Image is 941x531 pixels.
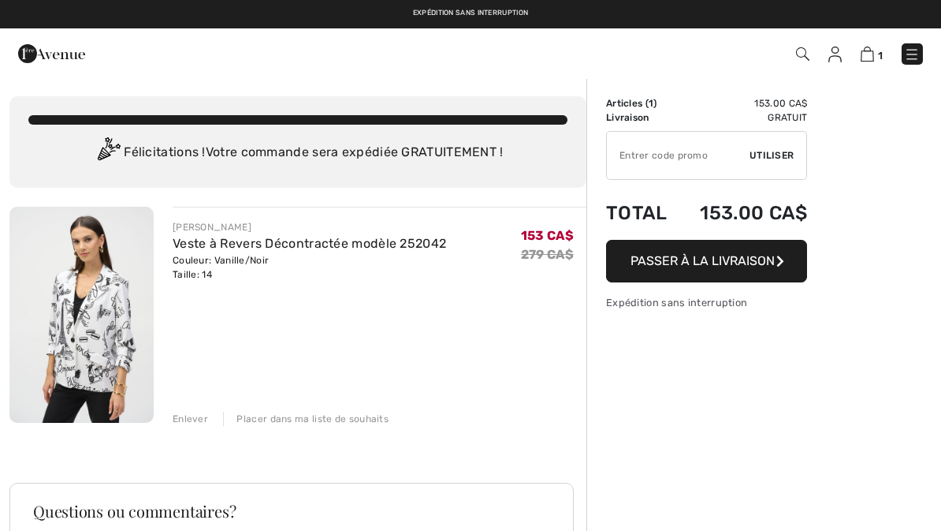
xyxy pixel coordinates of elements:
span: 1 [878,50,883,62]
img: Menu [904,47,920,62]
h3: Questions ou commentaires? [33,503,550,519]
img: Mes infos [828,47,842,62]
a: 1 [861,44,883,63]
td: Articles ( ) [606,96,679,110]
span: 153 CA$ [521,228,574,243]
td: Livraison [606,110,679,125]
img: Congratulation2.svg [92,137,124,169]
span: Passer à la livraison [630,253,775,268]
button: Passer à la livraison [606,240,807,282]
td: Total [606,186,679,240]
a: 1ère Avenue [18,45,85,60]
span: Utiliser [749,148,794,163]
div: Enlever [173,412,208,426]
a: Veste à Revers Décontractée modèle 252042 [173,236,446,251]
td: Gratuit [679,110,808,125]
td: 153.00 CA$ [679,96,808,110]
div: Couleur: Vanille/Noir Taille: 14 [173,253,446,282]
div: Félicitations ! Votre commande sera expédiée GRATUITEMENT ! [28,137,567,169]
div: Expédition sans interruption [606,295,807,310]
img: Panier d'achat [861,47,874,62]
div: [PERSON_NAME] [173,220,446,234]
img: 1ère Avenue [18,38,85,69]
img: Recherche [796,47,809,61]
img: Veste à Revers Décontractée modèle 252042 [9,207,154,423]
s: 279 CA$ [521,247,574,262]
input: Code promo [607,132,749,179]
span: 1 [649,98,653,109]
td: 153.00 CA$ [679,186,808,240]
div: Placer dans ma liste de souhaits [223,412,389,426]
